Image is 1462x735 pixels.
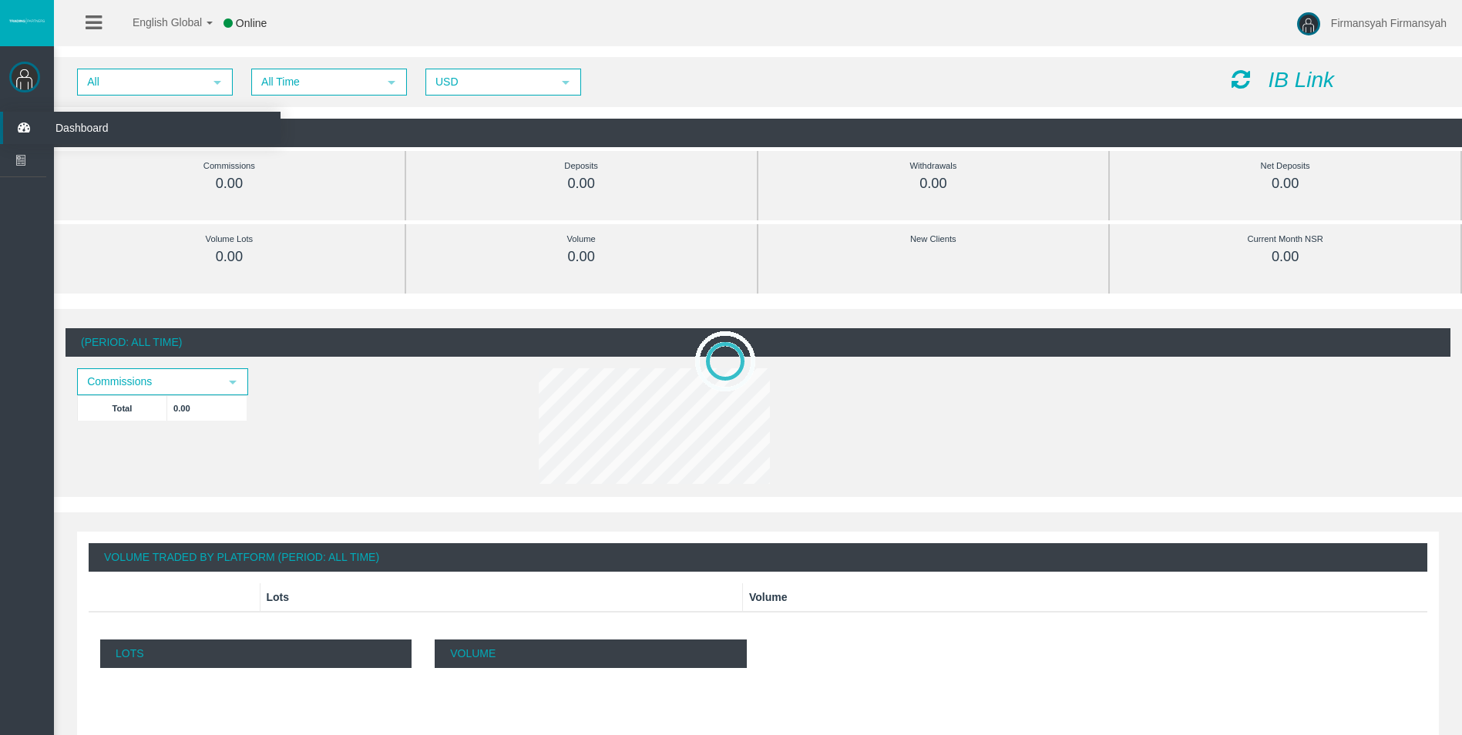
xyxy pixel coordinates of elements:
div: Net Deposits [1144,157,1426,175]
i: IB Link [1268,68,1334,92]
div: 0.00 [441,248,722,266]
img: logo.svg [8,18,46,24]
div: 0.00 [89,175,370,193]
div: Current Month NSR [1144,230,1426,248]
span: Commissions [79,370,219,394]
div: Volume Traded By Platform (Period: All Time) [89,543,1427,572]
img: user-image [1297,12,1320,35]
span: Online [236,17,267,29]
i: Reload Dashboard [1232,69,1250,90]
div: (Period: All Time) [66,328,1450,357]
td: 0.00 [167,395,247,421]
div: Deposits [441,157,722,175]
a: Dashboard [3,112,281,144]
span: USD [427,70,552,94]
span: select [211,76,224,89]
span: All Time [253,70,378,94]
div: 0.00 [89,248,370,266]
div: 0.00 [793,175,1074,193]
div: Commissions [89,157,370,175]
span: All [79,70,203,94]
span: Firmansyah Firmansyah [1331,17,1447,29]
div: 0.00 [441,175,722,193]
div: Volume Lots [89,230,370,248]
td: Total [78,395,167,421]
span: select [385,76,398,89]
div: 0.00 [1144,248,1426,266]
p: Volume [435,639,746,668]
span: select [560,76,572,89]
span: select [227,376,239,388]
div: Withdrawals [793,157,1074,175]
div: (Period: All Time) [54,119,1462,147]
p: Lots [100,639,412,668]
span: Dashboard [44,112,195,144]
span: English Global [113,16,202,29]
th: Lots [260,583,743,612]
div: 0.00 [1144,175,1426,193]
div: New Clients [793,230,1074,248]
div: Volume [441,230,722,248]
